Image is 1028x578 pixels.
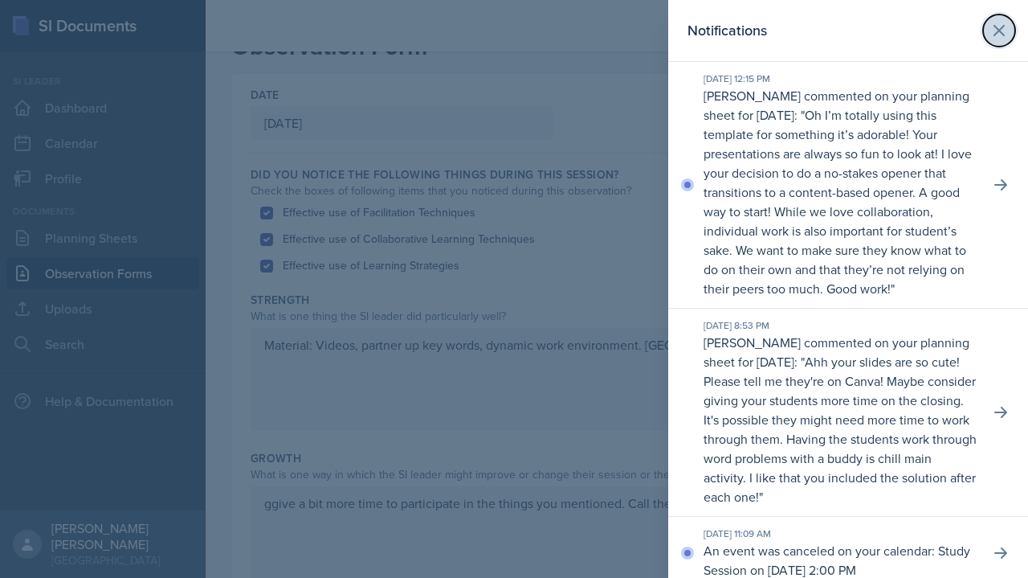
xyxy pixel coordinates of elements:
[704,86,977,298] p: [PERSON_NAME] commented on your planning sheet for [DATE]: " "
[687,19,767,42] h2: Notifications
[704,333,977,506] p: [PERSON_NAME] commented on your planning sheet for [DATE]: " "
[704,72,977,86] div: [DATE] 12:15 PM
[704,106,972,297] p: Oh I’m totally using this template for something it’s adorable! Your presentations are always so ...
[704,353,977,506] p: Ahh your slides are so cute! Please tell me they're on Canva! Maybe consider giving your students...
[704,318,977,333] div: [DATE] 8:53 PM
[704,527,977,541] div: [DATE] 11:09 AM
